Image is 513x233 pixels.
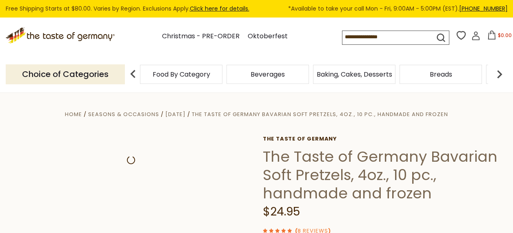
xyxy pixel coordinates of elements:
img: next arrow [491,66,508,82]
a: Baking, Cakes, Desserts [317,71,392,77]
a: Beverages [251,71,285,77]
a: Christmas - PRE-ORDER [162,31,240,42]
p: Choice of Categories [6,64,125,84]
span: $24.95 [263,204,300,220]
h1: The Taste of Germany Bavarian Soft Pretzels, 4oz., 10 pc., handmade and frozen [263,147,502,202]
div: Free Shipping Starts at $80.00. Varies by Region. Exclusions Apply. [6,4,508,13]
a: [DATE] [165,110,186,118]
span: $0.00 [498,32,512,39]
a: Home [65,110,82,118]
a: Oktoberfest [248,31,288,42]
a: The Taste of Germany [263,136,502,142]
a: Click here for details. [190,4,249,13]
span: *Available to take your call Mon - Fri, 9:00AM - 5:00PM (EST). [288,4,508,13]
a: Breads [430,71,452,77]
a: [PHONE_NUMBER] [459,4,508,13]
img: previous arrow [125,66,141,82]
a: Food By Category [153,71,210,77]
a: The Taste of Germany Bavarian Soft Pretzels, 4oz., 10 pc., handmade and frozen [192,110,448,118]
a: Seasons & Occasions [88,110,159,118]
